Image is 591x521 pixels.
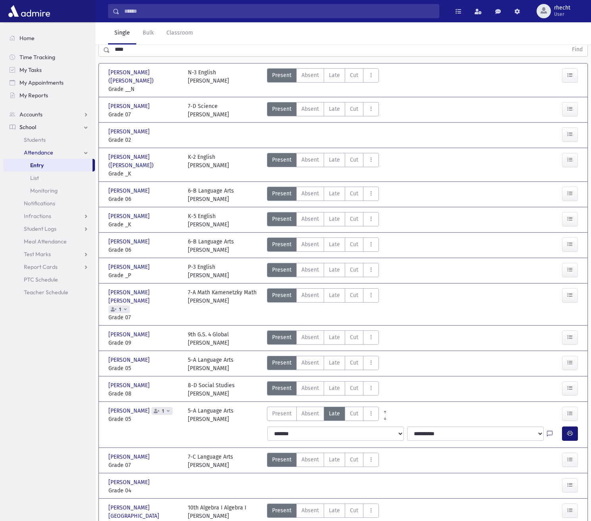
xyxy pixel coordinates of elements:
span: Notifications [24,200,55,207]
span: Absent [301,455,319,464]
div: AttTypes [267,330,379,347]
span: [PERSON_NAME] [108,330,151,339]
span: Time Tracking [19,54,55,61]
span: Students [24,136,46,143]
span: Late [329,105,340,113]
span: Late [329,156,340,164]
span: Grade 05 [108,364,180,372]
span: Grade __N [108,85,180,93]
span: [PERSON_NAME] [PERSON_NAME] [108,288,180,305]
div: 6-B Language Arts [PERSON_NAME] [188,237,234,254]
span: Entry [30,162,44,169]
span: My Tasks [19,66,42,73]
span: Grade 02 [108,136,180,144]
span: User [554,11,570,17]
img: AdmirePro [6,3,52,19]
div: 8-D Social Studies [PERSON_NAME] [188,381,235,398]
span: Monitoring [30,187,58,194]
a: Notifications [3,197,95,210]
a: Home [3,32,95,44]
span: My Reports [19,92,48,99]
span: [PERSON_NAME] [108,212,151,220]
span: Cut [350,266,358,274]
span: [PERSON_NAME] ([PERSON_NAME]) [108,68,180,85]
span: Student Logs [24,225,56,232]
span: PTC Schedule [24,276,58,283]
div: 7-A Math Kamenetzky Math [PERSON_NAME] [188,288,257,322]
span: Absent [301,409,319,418]
span: Grade 08 [108,390,180,398]
span: Meal Attendance [24,238,67,245]
span: Grade 07 [108,110,180,119]
span: [PERSON_NAME] [108,102,151,110]
a: Meal Attendance [3,235,95,248]
div: AttTypes [267,102,379,119]
span: Present [272,291,292,299]
a: Report Cards [3,260,95,273]
a: My Tasks [3,64,95,76]
span: Grade 09 [108,339,180,347]
span: School [19,123,36,131]
span: [PERSON_NAME] ([PERSON_NAME]) [108,153,180,170]
span: Cut [350,71,358,79]
a: Student Logs [3,222,95,235]
span: Accounts [19,111,42,118]
span: Infractions [24,212,51,220]
a: Time Tracking [3,51,95,64]
div: 9th G.S. 4 Global [PERSON_NAME] [188,330,229,347]
a: Infractions [3,210,95,222]
span: Grade _K [108,170,180,178]
span: Absent [301,71,319,79]
span: [PERSON_NAME] [108,356,151,364]
a: Accounts [3,108,95,121]
span: [PERSON_NAME] [108,453,151,461]
span: Absent [301,359,319,367]
span: Late [329,189,340,198]
span: Present [272,156,292,164]
a: Students [3,133,95,146]
button: Find [567,43,587,56]
span: [PERSON_NAME] [108,478,151,486]
span: [PERSON_NAME] [108,187,151,195]
span: [PERSON_NAME] [108,127,151,136]
div: AttTypes [267,381,379,398]
span: Present [272,71,292,79]
div: AttTypes [267,237,379,254]
span: Late [329,384,340,392]
span: Late [329,333,340,342]
span: Grade 05 [108,415,180,423]
div: AttTypes [267,288,379,322]
span: [PERSON_NAME][GEOGRAPHIC_DATA] [108,504,180,520]
span: Absent [301,333,319,342]
span: Cut [350,215,358,223]
span: Report Cards [24,263,58,270]
a: My Reports [3,89,95,102]
span: Grade _K [108,220,180,229]
div: 5-A Language Arts [PERSON_NAME] [188,356,234,372]
div: 7-D Science [PERSON_NAME] [188,102,229,119]
span: My Appointments [19,79,64,86]
span: Cut [350,384,358,392]
span: Cut [350,455,358,464]
span: Present [272,455,292,464]
span: Test Marks [24,251,51,258]
span: Late [329,359,340,367]
span: List [30,174,39,181]
span: Cut [350,189,358,198]
div: 7-C Language Arts [PERSON_NAME] [188,453,233,469]
span: Present [272,105,292,113]
span: Present [272,266,292,274]
span: [PERSON_NAME] [108,407,151,415]
span: Grade 06 [108,195,180,203]
a: Test Marks [3,248,95,260]
span: Cut [350,359,358,367]
a: List [3,172,95,184]
span: Late [329,71,340,79]
div: AttTypes [267,356,379,372]
span: [PERSON_NAME] [108,237,151,246]
span: rhecht [554,5,570,11]
div: AttTypes [267,153,379,178]
div: AttTypes [267,407,379,423]
span: Present [272,359,292,367]
span: 1 [118,307,123,312]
